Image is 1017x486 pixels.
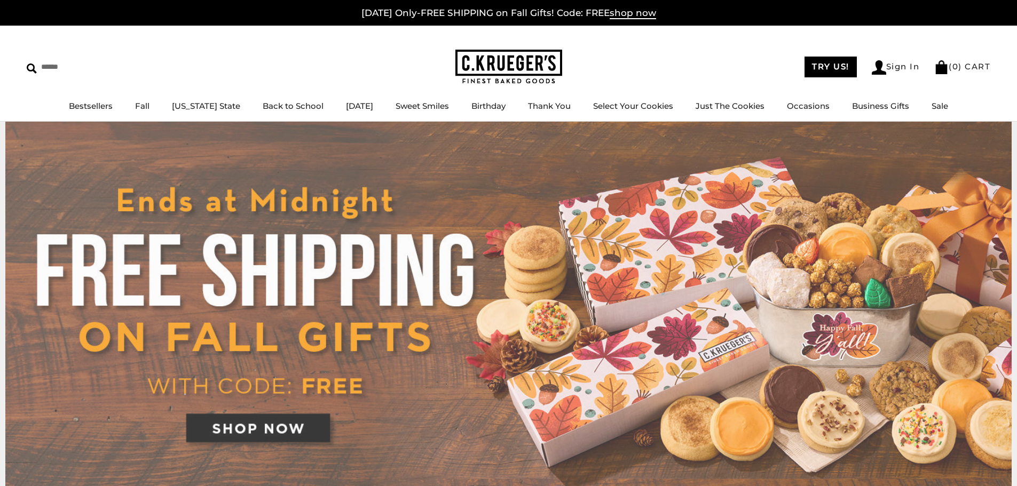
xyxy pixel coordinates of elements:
[396,101,449,111] a: Sweet Smiles
[852,101,909,111] a: Business Gifts
[787,101,830,111] a: Occasions
[27,63,37,74] img: Search
[805,57,857,77] a: TRY US!
[610,7,656,19] span: shop now
[593,101,673,111] a: Select Your Cookies
[361,7,656,19] a: [DATE] Only-FREE SHIPPING on Fall Gifts! Code: FREEshop now
[872,60,886,75] img: Account
[932,101,948,111] a: Sale
[872,60,920,75] a: Sign In
[135,101,149,111] a: Fall
[934,61,990,71] a: (0) CART
[69,101,113,111] a: Bestsellers
[455,50,562,84] img: C.KRUEGER'S
[346,101,373,111] a: [DATE]
[263,101,324,111] a: Back to School
[696,101,764,111] a: Just The Cookies
[952,61,959,71] span: 0
[528,101,571,111] a: Thank You
[934,60,949,74] img: Bag
[27,59,154,75] input: Search
[172,101,240,111] a: [US_STATE] State
[471,101,506,111] a: Birthday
